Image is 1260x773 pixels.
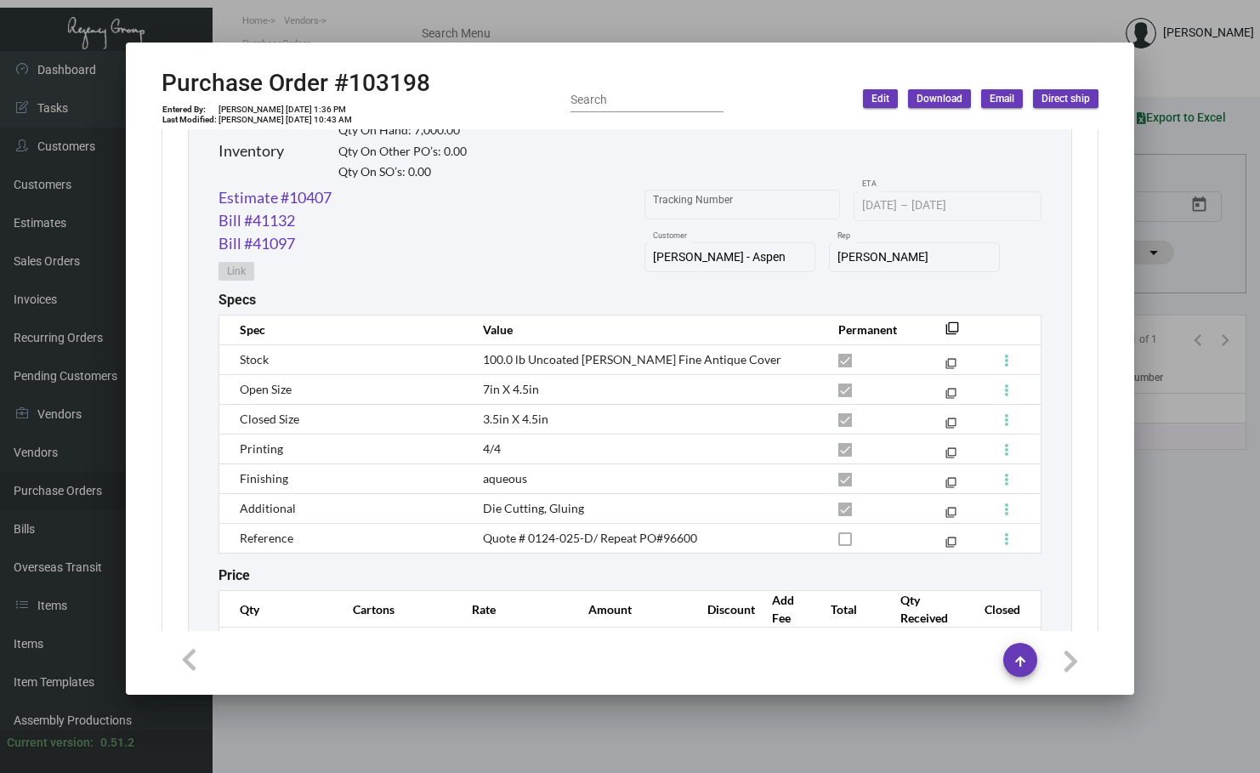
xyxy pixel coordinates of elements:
th: Value [466,315,821,344]
span: Die Cutting, Gluing [483,501,584,515]
span: Reference [240,531,293,545]
span: 3.5in X 4.5in [483,412,548,426]
span: Quote # 0124-025-D/ Repeat PO#96600 [483,531,697,545]
mat-icon: filter_none [945,391,956,402]
h2: Qty On Hand: 7,000.00 [338,123,467,138]
button: Link [219,262,254,281]
div: Current version: [7,734,94,752]
a: Bill #41132 [219,209,295,232]
th: Add Fee [755,591,814,628]
h2: Specs [219,292,256,308]
th: Amount [571,591,690,628]
mat-icon: filter_none [945,510,956,521]
span: Email [990,92,1014,106]
th: Total [814,591,883,628]
th: Qty Received [883,591,968,628]
th: Rate [455,591,571,628]
mat-icon: filter_none [945,421,956,432]
span: Stock [240,352,269,367]
span: 7in X 4.5in [483,382,539,396]
h2: Price [219,567,250,583]
span: Finishing [240,471,288,486]
mat-icon: filter_none [945,451,956,462]
span: Download [917,92,962,106]
mat-icon: filter_none [945,480,956,492]
span: aqueous [483,471,527,486]
h2: Qty On SO’s: 0.00 [338,165,467,179]
th: Qty [219,591,336,628]
input: End date [911,199,993,213]
input: Start date [862,199,897,213]
h2: Qty On Other PO’s: 0.00 [338,145,467,159]
span: Printing [240,441,283,456]
span: Direct ship [1041,92,1090,106]
th: Cartons [336,591,455,628]
h2: Purchase Order #103198 [162,69,430,98]
span: 100.0 lb Uncoated [PERSON_NAME] Fine Antique Cover [483,352,781,367]
div: 0.51.2 [100,734,134,752]
td: [PERSON_NAME] [DATE] 1:36 PM [218,105,353,115]
span: – [900,199,908,213]
span: Edit [871,92,889,106]
button: Direct ship [1033,89,1098,108]
span: 4/4 [483,441,501,456]
th: Discount [690,591,755,628]
span: Open Size [240,382,292,396]
td: Last Modified: [162,115,218,125]
span: Additional [240,501,296,515]
span: Closed Size [240,412,299,426]
span: Link [227,264,246,279]
td: [PERSON_NAME] [DATE] 10:43 AM [218,115,353,125]
h2: Inventory [219,142,284,161]
td: Entered By: [162,105,218,115]
a: Bill #41097 [219,232,295,255]
mat-icon: filter_none [945,361,956,372]
button: Download [908,89,971,108]
button: Edit [863,89,898,108]
th: Permanent [821,315,920,344]
mat-icon: filter_none [945,540,956,551]
a: Estimate #10407 [219,186,332,209]
mat-icon: filter_none [945,327,959,340]
th: Closed [968,591,1041,628]
th: Spec [219,315,466,344]
button: Email [981,89,1023,108]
